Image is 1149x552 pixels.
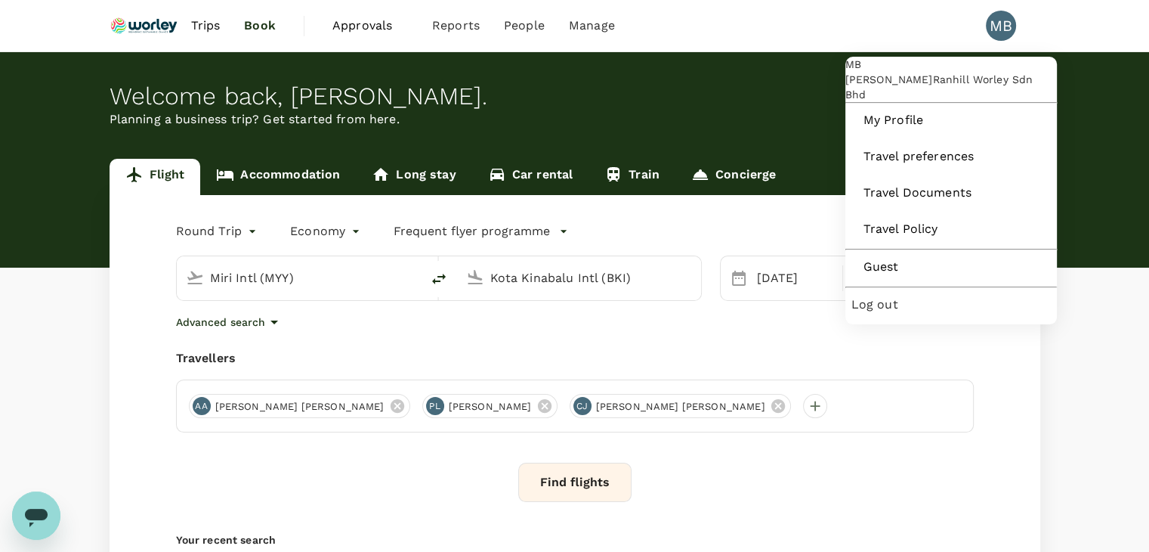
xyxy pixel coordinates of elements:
div: MB [845,57,1057,72]
div: Travellers [176,349,974,367]
span: [PERSON_NAME] [845,73,933,85]
button: Frequent flyer programme [394,222,568,240]
img: Ranhill Worley Sdn Bhd [110,9,179,42]
div: MB [986,11,1016,41]
p: Frequent flyer programme [394,222,550,240]
a: Accommodation [200,159,356,195]
p: Planning a business trip? Get started from here. [110,110,1040,129]
div: PL[PERSON_NAME] [422,394,558,418]
button: Advanced search [176,313,283,331]
div: PL [426,397,444,415]
a: Train [588,159,675,195]
span: [PERSON_NAME] [PERSON_NAME] [206,399,394,414]
div: Economy [290,219,363,243]
span: [PERSON_NAME] [PERSON_NAME] [587,399,774,414]
a: Guest [851,250,1051,284]
span: Approvals [332,17,408,35]
iframe: Button to launch messaging window [12,492,60,540]
span: My Profile [863,111,1039,129]
a: Travel preferences [851,140,1051,173]
span: People [504,17,545,35]
span: Reports [432,17,480,35]
span: Travel Documents [863,184,1039,202]
span: Ranhill Worley Sdn Bhd [845,73,1033,101]
a: Car rental [472,159,589,195]
div: Round Trip [176,219,261,243]
div: CJ[PERSON_NAME] [PERSON_NAME] [570,394,791,418]
button: delete [421,261,457,297]
span: Trips [190,17,220,35]
div: AA [193,397,211,415]
button: Open [690,276,693,279]
a: Concierge [675,159,792,195]
div: AA[PERSON_NAME] [PERSON_NAME] [189,394,410,418]
div: Log out [851,288,1051,321]
button: Open [410,276,413,279]
div: CJ [573,397,591,415]
div: [DATE] [751,263,839,293]
button: Find flights [518,463,632,502]
span: [PERSON_NAME] [440,399,541,414]
a: Long stay [356,159,471,195]
span: Book [244,17,276,35]
a: Flight [110,159,201,195]
span: Log out [851,296,1051,314]
a: Travel Policy [851,212,1051,246]
input: Depart from [210,266,389,290]
p: Advanced search [176,315,265,330]
span: Guest [863,258,1039,276]
span: Travel preferences [863,147,1039,166]
a: Travel Documents [851,176,1051,209]
span: Manage [569,17,615,35]
input: Going to [490,266,669,290]
p: Your recent search [176,532,974,547]
div: Welcome back , [PERSON_NAME] . [110,82,1040,110]
a: My Profile [851,104,1051,137]
span: Travel Policy [863,220,1039,238]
